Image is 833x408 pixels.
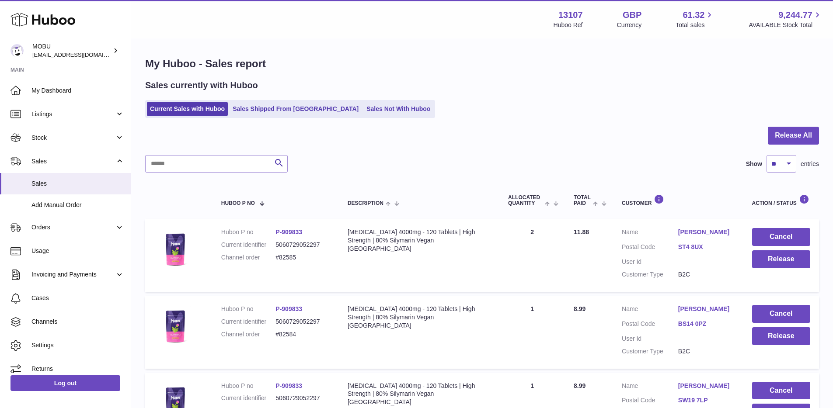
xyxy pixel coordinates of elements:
a: Sales Shipped From [GEOGRAPHIC_DATA] [230,102,362,116]
span: Orders [31,223,115,232]
a: 9,244.77 AVAILABLE Stock Total [749,9,823,29]
button: Release All [768,127,819,145]
span: AVAILABLE Stock Total [749,21,823,29]
div: Huboo Ref [554,21,583,29]
span: Usage [31,247,124,255]
dt: User Id [622,335,678,343]
button: Release [752,250,810,268]
span: Add Manual Order [31,201,124,209]
dt: User Id [622,258,678,266]
span: Sales [31,180,124,188]
button: Cancel [752,228,810,246]
h2: Sales currently with Huboo [145,80,258,91]
a: ST4 8UX [678,243,735,251]
dt: Postal Code [622,396,678,407]
span: Stock [31,134,115,142]
dd: B2C [678,270,735,279]
a: Log out [10,375,120,391]
dt: Huboo P no [221,305,276,313]
dt: Postal Code [622,320,678,330]
a: 61.32 Total sales [676,9,714,29]
dt: Current identifier [221,241,276,249]
span: 9,244.77 [778,9,812,21]
a: SW19 7LP [678,396,735,405]
dt: Name [622,228,678,239]
dd: #82585 [275,253,330,262]
dd: 5060729052297 [275,394,330,402]
span: Sales [31,157,115,166]
button: Release [752,327,810,345]
h1: My Huboo - Sales report [145,57,819,71]
span: entries [801,160,819,168]
dt: Channel order [221,330,276,339]
strong: GBP [623,9,641,21]
span: Total sales [676,21,714,29]
dt: Current identifier [221,318,276,326]
strong: 13107 [558,9,583,21]
a: Sales Not With Huboo [363,102,433,116]
button: Cancel [752,382,810,400]
button: Cancel [752,305,810,323]
dd: #82584 [275,330,330,339]
span: [EMAIL_ADDRESS][DOMAIN_NAME] [32,51,129,58]
span: 11.88 [574,228,589,235]
dd: B2C [678,347,735,356]
img: $_57.JPG [154,305,198,349]
div: [MEDICAL_DATA] 4000mg - 120 Tablets | High Strength | 80% Silymarin Vegan [GEOGRAPHIC_DATA] [348,228,491,253]
label: Show [746,160,762,168]
span: Channels [31,318,124,326]
span: 8.99 [574,305,586,312]
dt: Channel order [221,253,276,262]
dt: Huboo P no [221,382,276,390]
span: Listings [31,110,115,118]
dt: Postal Code [622,243,678,253]
span: Description [348,201,383,206]
span: ALLOCATED Quantity [508,195,543,206]
span: Huboo P no [221,201,255,206]
span: My Dashboard [31,86,124,95]
dt: Name [622,382,678,392]
a: P-909833 [275,228,302,235]
a: P-909833 [275,382,302,389]
a: P-909833 [275,305,302,312]
span: Returns [31,365,124,373]
span: 8.99 [574,382,586,389]
span: Invoicing and Payments [31,270,115,279]
a: [PERSON_NAME] [678,382,735,390]
dt: Current identifier [221,394,276,402]
div: Currency [617,21,642,29]
div: Action / Status [752,194,810,206]
a: BS14 0PZ [678,320,735,328]
dd: 5060729052297 [275,318,330,326]
a: [PERSON_NAME] [678,228,735,236]
dt: Huboo P no [221,228,276,236]
img: mo@mobu.co.uk [10,44,24,57]
dt: Name [622,305,678,315]
div: [MEDICAL_DATA] 4000mg - 120 Tablets | High Strength | 80% Silymarin Vegan [GEOGRAPHIC_DATA] [348,305,491,330]
td: 2 [499,219,565,292]
span: Total paid [574,195,591,206]
dt: Customer Type [622,270,678,279]
span: 61.32 [683,9,704,21]
div: MOBU [32,42,111,59]
a: Current Sales with Huboo [147,102,228,116]
div: [MEDICAL_DATA] 4000mg - 120 Tablets | High Strength | 80% Silymarin Vegan [GEOGRAPHIC_DATA] [348,382,491,407]
dt: Customer Type [622,347,678,356]
a: [PERSON_NAME] [678,305,735,313]
td: 1 [499,296,565,369]
div: Customer [622,194,735,206]
dd: 5060729052297 [275,241,330,249]
span: Cases [31,294,124,302]
img: $_57.JPG [154,228,198,272]
span: Settings [31,341,124,349]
